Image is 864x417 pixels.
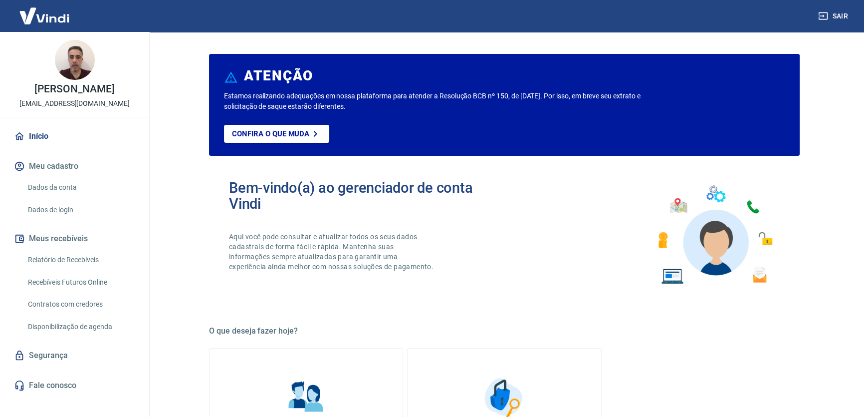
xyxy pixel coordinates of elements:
[12,155,137,177] button: Meu cadastro
[229,180,504,212] h2: Bem-vindo(a) ao gerenciador de conta Vindi
[229,232,435,272] p: Aqui você pode consultar e atualizar todos os seus dados cadastrais de forma fácil e rápida. Mant...
[24,200,137,220] a: Dados de login
[224,125,329,143] a: Confira o que muda
[34,84,114,94] p: [PERSON_NAME]
[19,98,130,109] p: [EMAIL_ADDRESS][DOMAIN_NAME]
[209,326,800,336] h5: O que deseja fazer hoje?
[24,317,137,337] a: Disponibilização de agenda
[649,180,780,290] img: Imagem de um avatar masculino com diversos icones exemplificando as funcionalidades do gerenciado...
[55,40,95,80] img: 086b94dc-854d-4ca8-b167-b06c909ffac4.jpeg
[224,91,672,112] p: Estamos realizando adequações em nossa plataforma para atender a Resolução BCB nº 150, de [DATE]....
[12,0,77,31] img: Vindi
[12,228,137,250] button: Meus recebíveis
[12,345,137,367] a: Segurança
[816,7,852,25] button: Sair
[12,375,137,397] a: Fale conosco
[12,125,137,147] a: Início
[24,294,137,315] a: Contratos com credores
[24,250,137,270] a: Relatório de Recebíveis
[24,177,137,198] a: Dados da conta
[244,71,313,81] h6: ATENÇÃO
[232,129,309,138] p: Confira o que muda
[24,272,137,293] a: Recebíveis Futuros Online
